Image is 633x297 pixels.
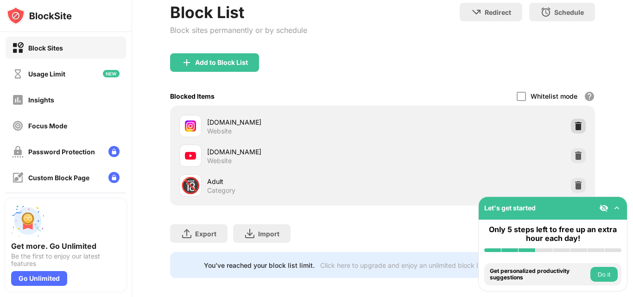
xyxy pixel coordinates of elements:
img: customize-block-page-off.svg [12,172,24,183]
div: Get personalized productivity suggestions [490,268,588,281]
div: Schedule [554,8,584,16]
div: Add to Block List [195,59,248,66]
div: Redirect [485,8,511,16]
button: Do it [590,267,618,282]
div: Whitelist mode [531,92,577,100]
img: focus-off.svg [12,120,24,132]
div: Go Unlimited [11,271,67,286]
div: Adult [207,177,383,186]
img: omni-setup-toggle.svg [612,203,621,213]
div: Only 5 steps left to free up an extra hour each day! [484,225,621,243]
div: Export [195,230,216,238]
div: 🔞 [181,176,200,195]
div: Website [207,127,232,135]
img: push-unlimited.svg [11,204,44,238]
div: Import [258,230,279,238]
div: Block List [170,3,307,22]
img: lock-menu.svg [108,146,120,157]
img: favicons [185,120,196,132]
div: Focus Mode [28,122,67,130]
img: time-usage-off.svg [12,68,24,80]
img: new-icon.svg [103,70,120,77]
div: Get more. Go Unlimited [11,241,120,251]
div: Website [207,157,232,165]
div: Password Protection [28,148,95,156]
img: logo-blocksite.svg [6,6,72,25]
img: favicons [185,150,196,161]
img: eye-not-visible.svg [599,203,608,213]
div: Custom Block Page [28,174,89,182]
div: [DOMAIN_NAME] [207,147,383,157]
div: Be the first to enjoy our latest features [11,253,120,267]
div: Let's get started [484,204,536,212]
div: Category [207,186,235,195]
img: password-protection-off.svg [12,146,24,158]
div: Blocked Items [170,92,215,100]
div: You’ve reached your block list limit. [204,261,315,269]
div: Block Sites [28,44,63,52]
div: [DOMAIN_NAME] [207,117,383,127]
img: block-on.svg [12,42,24,54]
img: lock-menu.svg [108,172,120,183]
div: Usage Limit [28,70,65,78]
div: Click here to upgrade and enjoy an unlimited block list. [320,261,487,269]
div: Block sites permanently or by schedule [170,25,307,35]
div: Insights [28,96,54,104]
img: insights-off.svg [12,94,24,106]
